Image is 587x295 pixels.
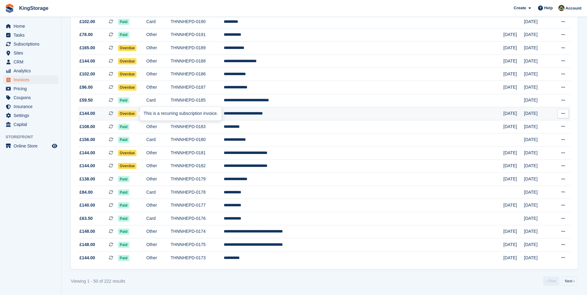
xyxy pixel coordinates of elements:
[503,238,524,252] td: [DATE]
[524,173,551,186] td: [DATE]
[565,5,581,11] span: Account
[514,5,526,11] span: Create
[140,107,222,120] div: This is a recurring subscription invoice.
[171,133,224,147] td: THNNHEPD-0180
[14,93,51,102] span: Coupons
[524,15,551,29] td: [DATE]
[171,28,224,42] td: THNNHEPD-0191
[146,68,171,81] td: Other
[503,225,524,238] td: [DATE]
[79,202,95,208] span: £140.00
[503,107,524,120] td: [DATE]
[3,75,58,84] a: menu
[79,97,93,103] span: £59.50
[14,22,51,30] span: Home
[524,251,551,264] td: [DATE]
[146,251,171,264] td: Other
[171,94,224,107] td: THNNHEPD-0185
[503,68,524,81] td: [DATE]
[14,102,51,111] span: Insurance
[71,278,125,285] div: Viewing 1 - 50 of 222 results
[524,42,551,55] td: [DATE]
[118,45,137,51] span: Overdue
[524,55,551,68] td: [DATE]
[79,215,93,222] span: £63.50
[503,173,524,186] td: [DATE]
[524,199,551,212] td: [DATE]
[118,32,129,38] span: Paid
[171,212,224,225] td: THNNHEPD-0176
[79,189,93,196] span: £84.00
[79,176,95,182] span: £138.00
[503,42,524,55] td: [DATE]
[146,173,171,186] td: Other
[3,111,58,120] a: menu
[14,142,51,150] span: Online Store
[171,225,224,238] td: THNNHEPD-0174
[79,123,95,130] span: £108.00
[171,55,224,68] td: THNNHEPD-0188
[171,251,224,264] td: THNNHEPD-0173
[171,15,224,29] td: THNNHEPD-0190
[524,107,551,120] td: [DATE]
[79,71,95,77] span: £102.00
[14,75,51,84] span: Invoices
[503,160,524,173] td: [DATE]
[79,58,95,64] span: £144.00
[3,67,58,75] a: menu
[79,136,95,143] span: £156.00
[14,111,51,120] span: Settings
[558,5,565,11] img: John King
[14,49,51,57] span: Sites
[118,189,129,196] span: Paid
[524,147,551,160] td: [DATE]
[503,120,524,133] td: [DATE]
[146,81,171,94] td: Other
[171,238,224,252] td: THNNHEPD-0175
[118,176,129,182] span: Paid
[146,55,171,68] td: Other
[79,228,95,235] span: £148.00
[171,199,224,212] td: THNNHEPD-0177
[118,111,137,117] span: Overdue
[171,186,224,199] td: THNNHEPD-0178
[146,133,171,147] td: Card
[3,58,58,66] a: menu
[171,147,224,160] td: THNNHEPD-0181
[503,147,524,160] td: [DATE]
[146,28,171,42] td: Other
[79,110,95,117] span: £144.00
[503,28,524,42] td: [DATE]
[524,94,551,107] td: [DATE]
[118,137,129,143] span: Paid
[542,277,579,286] nav: Pages
[118,84,137,91] span: Overdue
[146,212,171,225] td: Card
[79,84,93,91] span: £96.00
[146,94,171,107] td: Card
[503,199,524,212] td: [DATE]
[6,134,61,140] span: Storefront
[3,120,58,129] a: menu
[118,242,129,248] span: Paid
[503,81,524,94] td: [DATE]
[14,84,51,93] span: Pricing
[524,225,551,238] td: [DATE]
[3,49,58,57] a: menu
[524,212,551,225] td: [DATE]
[79,255,95,261] span: £144.00
[146,238,171,252] td: Other
[118,228,129,235] span: Paid
[14,31,51,39] span: Tasks
[3,102,58,111] a: menu
[171,68,224,81] td: THNNHEPD-0186
[524,28,551,42] td: [DATE]
[3,84,58,93] a: menu
[544,5,553,11] span: Help
[118,124,129,130] span: Paid
[146,186,171,199] td: Card
[171,120,224,133] td: THNNHEPD-0183
[3,22,58,30] a: menu
[3,31,58,39] a: menu
[3,142,58,150] a: menu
